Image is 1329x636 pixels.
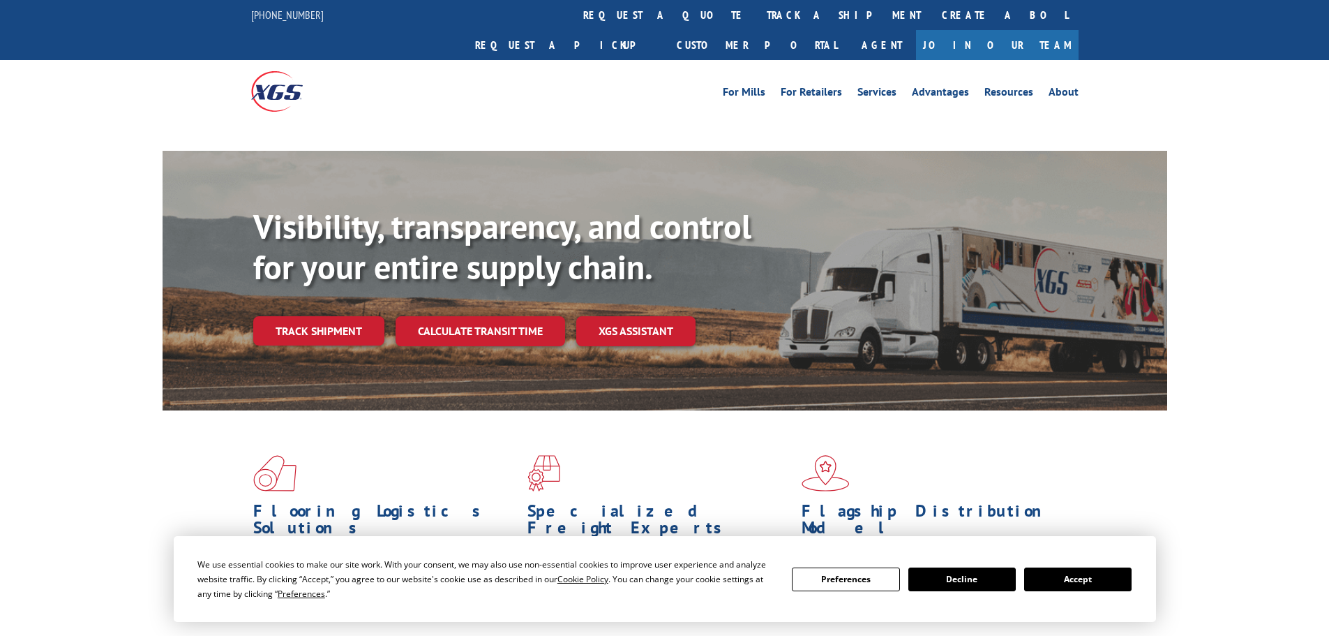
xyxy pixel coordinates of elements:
[802,503,1065,543] h1: Flagship Distribution Model
[916,30,1079,60] a: Join Our Team
[278,588,325,600] span: Preferences
[576,316,696,346] a: XGS ASSISTANT
[912,87,969,102] a: Advantages
[253,503,517,543] h1: Flooring Logistics Solutions
[1049,87,1079,102] a: About
[174,536,1156,622] div: Cookie Consent Prompt
[197,557,775,601] div: We use essential cookies to make our site work. With your consent, we may also use non-essential ...
[253,316,384,346] a: Track shipment
[723,87,765,102] a: For Mills
[253,455,296,491] img: xgs-icon-total-supply-chain-intelligence-red
[251,8,324,22] a: [PHONE_NUMBER]
[527,455,560,491] img: xgs-icon-focused-on-flooring-red
[984,87,1033,102] a: Resources
[527,503,791,543] h1: Specialized Freight Experts
[465,30,666,60] a: Request a pickup
[857,87,896,102] a: Services
[666,30,848,60] a: Customer Portal
[781,87,842,102] a: For Retailers
[253,205,751,288] b: Visibility, transparency, and control for your entire supply chain.
[557,573,608,585] span: Cookie Policy
[848,30,916,60] a: Agent
[396,316,565,346] a: Calculate transit time
[1024,568,1132,591] button: Accept
[908,568,1016,591] button: Decline
[802,455,850,491] img: xgs-icon-flagship-distribution-model-red
[792,568,899,591] button: Preferences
